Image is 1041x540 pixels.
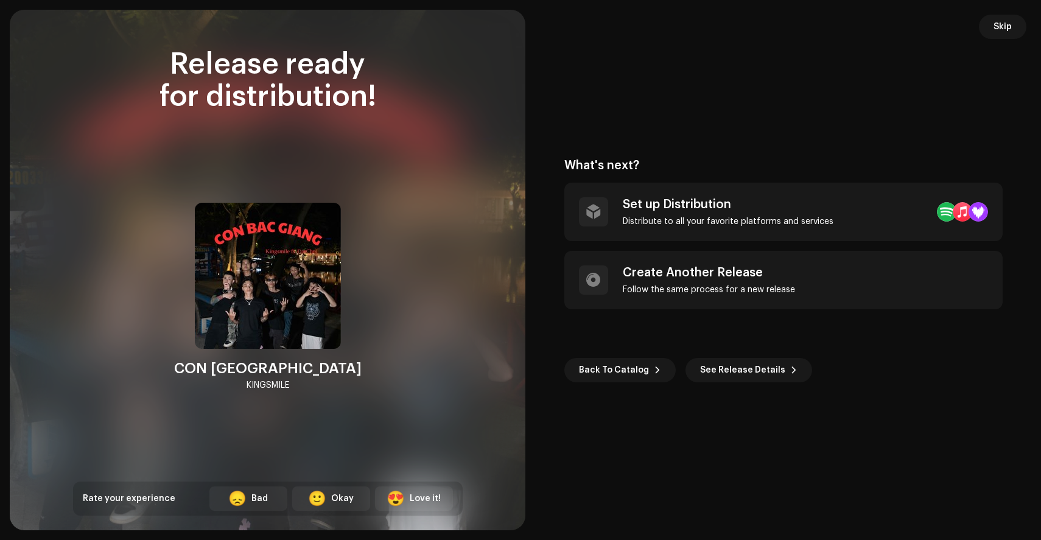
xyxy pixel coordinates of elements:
div: Release ready for distribution! [73,49,463,113]
span: Rate your experience [83,494,175,503]
span: Back To Catalog [579,358,649,382]
div: KINGSMILE [247,378,289,393]
re-a-post-create-item: Set up Distribution [564,183,1003,241]
re-a-post-create-item: Create Another Release [564,251,1003,309]
div: What's next? [564,158,1003,173]
img: f1866cf4-2dd1-4de0-a01e-dd27b91dabf4 [195,203,341,349]
div: CON [GEOGRAPHIC_DATA] [174,359,362,378]
div: Set up Distribution [623,197,833,212]
span: Skip [994,15,1012,39]
div: Okay [331,493,354,505]
button: Back To Catalog [564,358,676,382]
button: Skip [979,15,1026,39]
div: 😞 [228,491,247,506]
button: See Release Details [685,358,812,382]
div: 🙂 [308,491,326,506]
div: Love it! [410,493,441,505]
div: Distribute to all your favorite platforms and services [623,217,833,226]
span: See Release Details [700,358,785,382]
div: Bad [251,493,268,505]
div: Follow the same process for a new release [623,285,795,295]
div: Create Another Release [623,265,795,280]
div: 😍 [387,491,405,506]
